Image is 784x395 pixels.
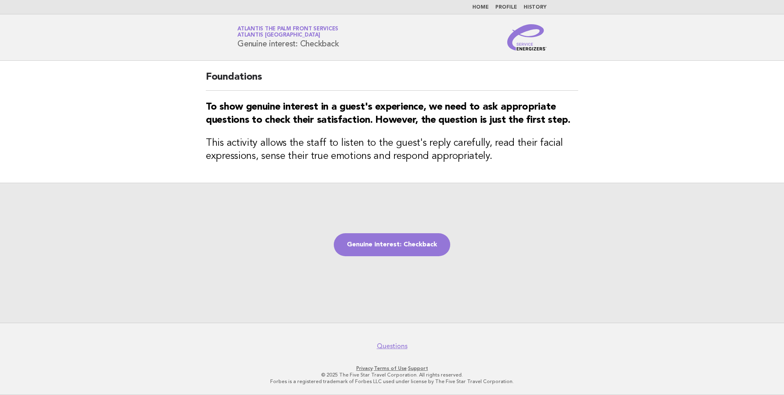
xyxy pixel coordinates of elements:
[141,372,643,378] p: © 2025 The Five Star Travel Corporation. All rights reserved.
[374,365,407,371] a: Terms of Use
[408,365,428,371] a: Support
[237,33,320,38] span: Atlantis [GEOGRAPHIC_DATA]
[356,365,373,371] a: Privacy
[206,102,570,125] strong: To show genuine interest in a guest's experience, we need to ask appropriate questions to check t...
[495,5,517,10] a: Profile
[472,5,489,10] a: Home
[507,24,547,51] img: Service Energizers
[524,5,547,10] a: History
[141,365,643,372] p: · ·
[206,71,578,91] h2: Foundations
[206,137,578,163] h3: This activity allows the staff to listen to the guest's reply carefully, read their facial expres...
[237,27,339,48] h1: Genuine interest: Checkback
[237,26,338,38] a: Atlantis The Palm Front ServicesAtlantis [GEOGRAPHIC_DATA]
[141,378,643,385] p: Forbes is a registered trademark of Forbes LLC used under license by The Five Star Travel Corpora...
[334,233,450,256] a: Genuine interest: Checkback
[377,342,408,350] a: Questions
